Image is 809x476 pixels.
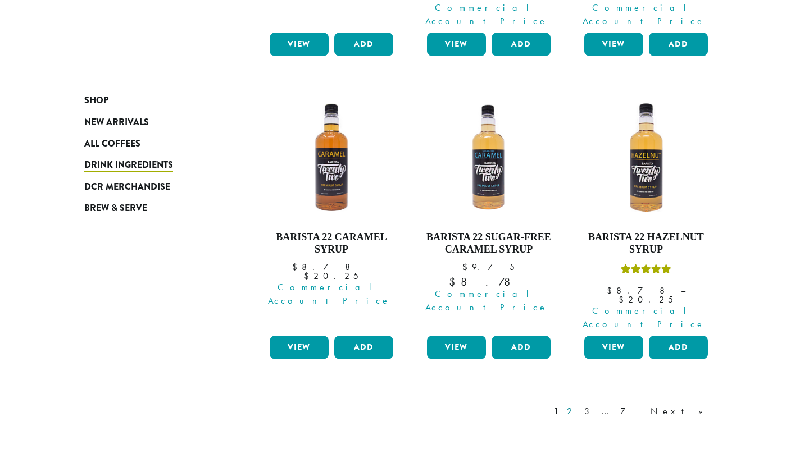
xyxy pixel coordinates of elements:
[267,93,396,222] img: CARAMEL-1-300x300.png
[619,294,673,305] bdi: 20.25
[84,202,147,216] span: Brew & Serve
[334,33,393,56] button: Add
[492,33,551,56] button: Add
[84,116,149,130] span: New Arrivals
[427,336,486,359] a: View
[599,405,615,418] a: …
[304,270,358,282] bdi: 20.25
[292,261,356,273] bdi: 8.78
[270,336,329,359] a: View
[84,137,140,151] span: All Coffees
[577,1,711,28] span: Commercial Account Price
[584,33,643,56] a: View
[424,93,553,331] a: Barista 22 Sugar-Free Caramel Syrup $9.75 Commercial Account Price
[270,33,329,56] a: View
[84,176,219,198] a: DCR Merchandise
[681,285,685,296] span: –
[267,231,396,255] h4: Barista 22 Caramel Syrup
[84,158,173,172] span: Drink Ingredients
[462,261,515,273] bdi: 9.75
[581,231,711,255] h4: Barista 22 Hazelnut Syrup
[292,261,302,273] span: $
[565,405,579,418] a: 2
[581,93,711,331] a: Barista 22 Hazelnut SyrupRated 5.00 out of 5 Commercial Account Price
[84,198,219,219] a: Brew & Serve
[648,405,713,418] a: Next »
[427,33,486,56] a: View
[577,304,711,331] span: Commercial Account Price
[621,263,671,280] div: Rated 5.00 out of 5
[420,1,553,28] span: Commercial Account Price
[582,405,596,418] a: 3
[649,336,708,359] button: Add
[492,336,551,359] button: Add
[449,274,461,289] span: $
[84,111,219,132] a: New Arrivals
[84,180,170,194] span: DCR Merchandise
[366,261,371,273] span: –
[649,33,708,56] button: Add
[304,270,313,282] span: $
[584,336,643,359] a: View
[462,261,472,273] span: $
[334,336,393,359] button: Add
[424,93,553,222] img: SF-CARAMEL-300x300.png
[84,94,108,108] span: Shop
[619,294,628,305] span: $
[618,405,645,418] a: 7
[449,274,529,289] bdi: 8.78
[84,90,219,111] a: Shop
[420,287,553,314] span: Commercial Account Price
[581,93,711,222] img: HAZELNUT-300x300.png
[424,231,553,255] h4: Barista 22 Sugar-Free Caramel Syrup
[262,281,396,308] span: Commercial Account Price
[607,285,616,296] span: $
[267,93,396,331] a: Barista 22 Caramel Syrup Commercial Account Price
[552,405,561,418] a: 1
[84,133,219,154] a: All Coffees
[607,285,670,296] bdi: 8.78
[84,154,219,176] a: Drink Ingredients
